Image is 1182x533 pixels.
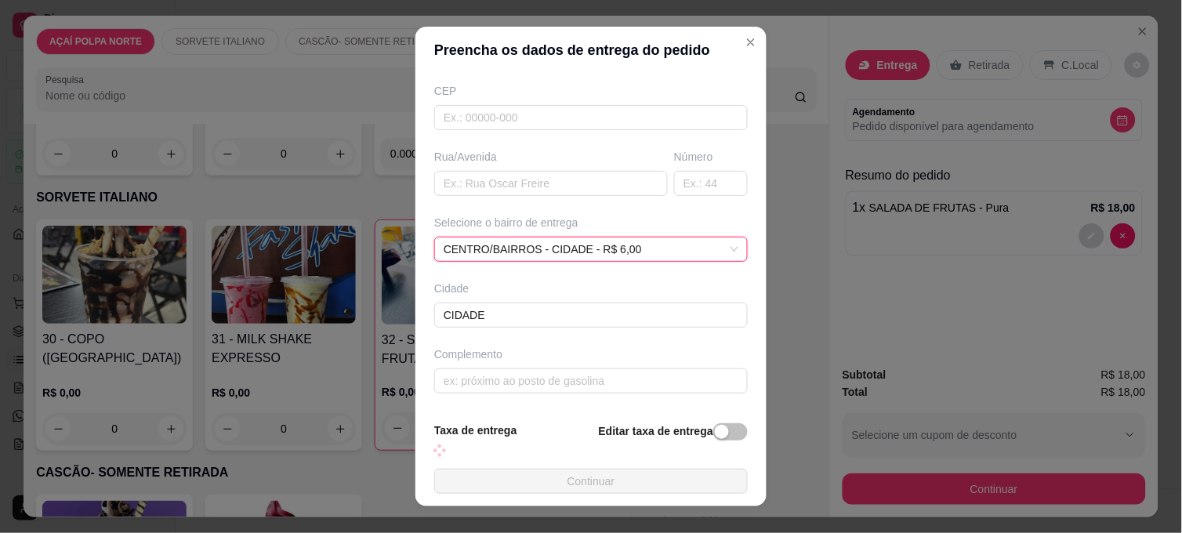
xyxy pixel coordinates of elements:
[674,149,748,165] div: Número
[434,171,668,196] input: Ex.: Rua Oscar Freire
[738,30,763,55] button: Close
[434,469,748,494] button: Continuar
[434,281,748,296] div: Cidade
[674,171,748,196] input: Ex.: 44
[434,424,517,437] strong: Taxa de entrega
[434,149,668,165] div: Rua/Avenida
[599,425,713,437] strong: Editar taxa de entrega
[415,27,767,74] header: Preencha os dados de entrega do pedido
[434,368,748,393] input: ex: próximo ao posto de gasolina
[434,303,748,328] input: Ex.: Santo André
[434,215,748,230] div: Selecione o bairro de entrega
[434,105,748,130] input: Ex.: 00000-000
[434,346,748,362] div: Complemento
[434,83,748,99] div: CEP
[444,237,738,261] span: CENTRO/BAIRROS - CIDADE - R$ 6,00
